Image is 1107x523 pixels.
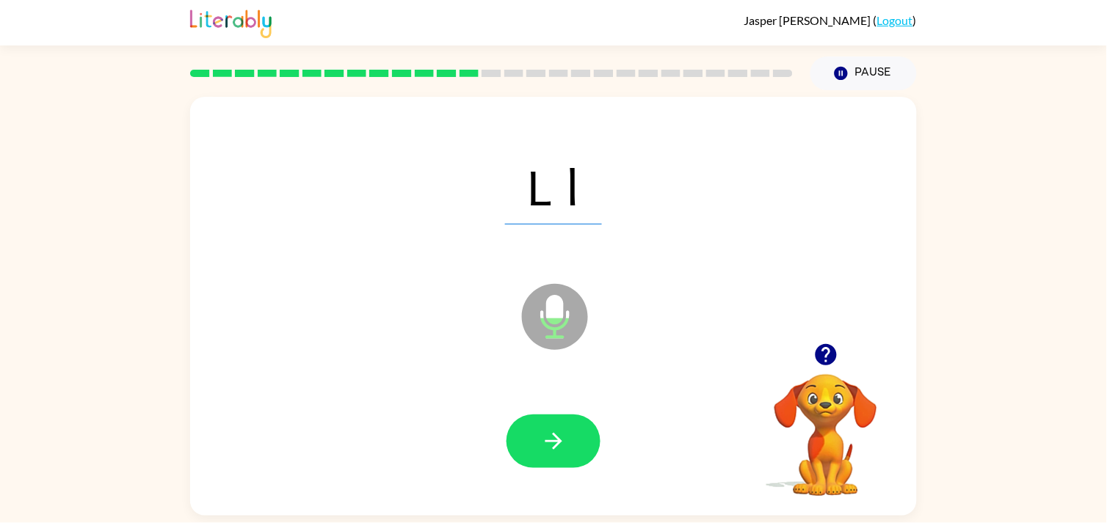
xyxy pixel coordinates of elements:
[744,13,874,27] span: Jasper [PERSON_NAME]
[190,6,272,38] img: Literably
[877,13,913,27] a: Logout
[744,13,917,27] div: ( )
[505,148,602,224] span: L l
[810,56,917,90] button: Pause
[752,351,899,498] video: Your browser must support playing .mp4 files to use Literably. Please try using another browser.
